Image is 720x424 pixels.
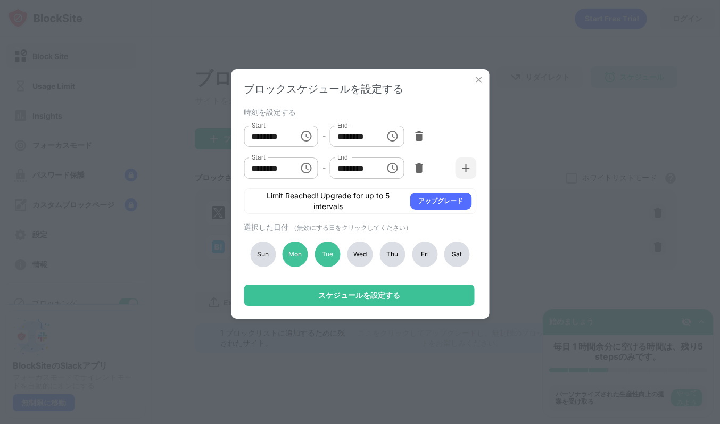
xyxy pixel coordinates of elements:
[379,242,405,267] div: Thu
[337,121,349,130] label: End
[253,190,403,212] div: Limit Reached! Upgrade for up to 5 intervals
[283,242,308,267] div: Mon
[473,74,484,85] img: x-button.svg
[244,82,476,96] div: ブロックスケジュールを設定する
[318,291,400,300] div: スケジュールを設定する
[322,162,326,174] div: -
[337,153,349,162] label: End
[412,242,437,267] div: Fri
[382,157,403,179] button: Choose time, selected time is 11:59 PM
[244,107,474,116] div: 時刻を設定する
[382,126,403,147] button: Choose time, selected time is 5:00 PM
[418,196,463,206] div: アップグレード
[322,130,326,142] div: -
[296,126,317,147] button: Choose time, selected time is 9:00 AM
[296,157,317,179] button: Choose time, selected time is 9:00 PM
[315,242,341,267] div: Tue
[250,242,276,267] div: Sun
[347,242,373,267] div: Wed
[251,153,265,162] label: Start
[244,222,474,232] div: 選択した日付
[291,223,412,231] span: （無効にする日をクリックしてください）
[444,242,470,267] div: Sat
[251,121,265,130] label: Start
